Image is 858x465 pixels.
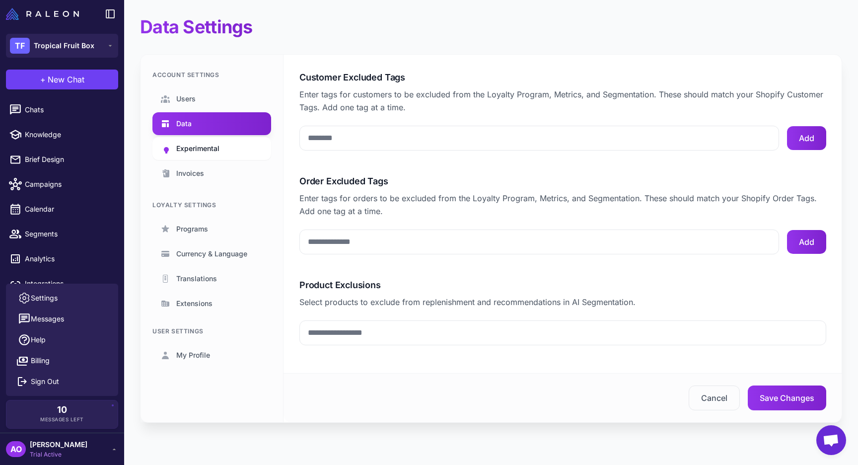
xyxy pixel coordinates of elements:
img: Raleon Logo [6,8,79,20]
a: Experimental [152,137,271,160]
div: TF [10,38,30,54]
a: Currency & Language [152,242,271,265]
span: Extensions [176,298,213,309]
a: Knowledge [4,124,120,145]
button: TFTropical Fruit Box [6,34,118,58]
p: Select products to exclude from replenishment and recommendations in AI Segmentation. [299,296,826,309]
span: Sign Out [31,376,59,387]
span: Analytics [25,253,112,264]
a: Extensions [152,292,271,315]
div: Open chat [816,425,846,455]
a: Campaigns [4,174,120,195]
a: Raleon Logo [6,8,83,20]
button: Save Changes [748,386,826,410]
span: Campaigns [25,179,112,190]
div: User Settings [152,327,271,336]
span: Trial Active [30,450,87,459]
a: Users [152,87,271,110]
a: Brief Design [4,149,120,170]
a: Segments [4,224,120,244]
label: Order Excluded Tags [299,174,826,188]
a: Translations [152,267,271,290]
button: Add [787,230,826,254]
span: Settings [31,293,58,304]
span: Messages Left [40,416,84,423]
span: Knowledge [25,129,112,140]
div: Loyalty Settings [152,201,271,210]
h1: Data Settings [140,16,253,38]
label: Customer Excluded Tags [299,71,826,84]
span: Messages [31,313,64,324]
button: +New Chat [6,70,118,89]
span: Users [176,93,196,104]
a: Calendar [4,199,120,220]
span: Experimental [176,143,219,154]
p: Enter tags for orders to be excluded from the Loyalty Program, Metrics, and Segmentation. These s... [299,192,826,218]
span: Translations [176,273,217,284]
span: Programs [176,224,208,234]
span: Invoices [176,168,204,179]
p: Enter tags for customers to be excluded from the Loyalty Program, Metrics, and Segmentation. Thes... [299,88,826,114]
span: 10 [57,405,67,414]
a: Integrations [4,273,120,294]
a: Invoices [152,162,271,185]
a: Programs [152,218,271,240]
button: Messages [10,309,114,329]
label: Product Exclusions [299,278,826,292]
a: My Profile [152,344,271,367]
span: Segments [25,229,112,239]
span: + [40,74,46,85]
a: Chats [4,99,120,120]
a: Analytics [4,248,120,269]
span: New Chat [48,74,84,85]
div: Account Settings [152,71,271,79]
span: Currency & Language [176,248,247,259]
span: Billing [31,355,50,366]
span: Brief Design [25,154,112,165]
div: AO [6,441,26,457]
span: Chats [25,104,112,115]
span: [PERSON_NAME] [30,439,87,450]
span: Integrations [25,278,112,289]
button: Sign Out [10,371,114,392]
span: Data [176,118,192,129]
a: Help [10,329,114,350]
span: Calendar [25,204,112,215]
span: My Profile [176,350,210,361]
button: Cancel [689,386,740,410]
a: Data [152,112,271,135]
span: Tropical Fruit Box [34,40,94,51]
button: Add [787,126,826,150]
span: Help [31,334,46,345]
